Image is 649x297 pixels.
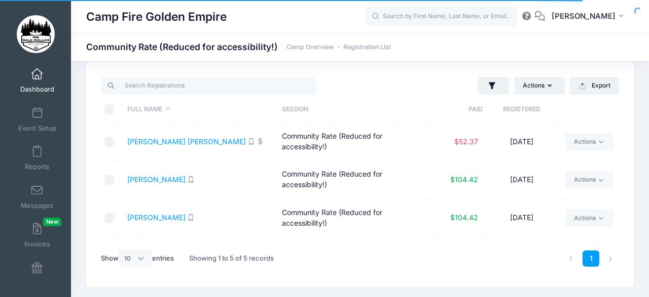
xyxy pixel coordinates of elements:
[483,237,560,275] td: [DATE]
[277,237,431,275] td: Community Rate (Reduced for accessibility!)
[483,161,560,199] td: [DATE]
[13,179,61,215] a: Messages
[13,102,61,137] a: Event Setup
[545,5,634,28] button: [PERSON_NAME]
[127,175,186,184] a: [PERSON_NAME]
[119,250,152,267] select: Showentries
[101,77,316,94] input: Search Registrations
[565,209,614,227] a: Actions
[454,137,478,146] span: $52.37
[127,137,246,146] a: [PERSON_NAME] [PERSON_NAME]
[24,240,50,249] span: Invoices
[277,161,431,199] td: Community Rate (Reduced for accessibility!)
[25,163,49,172] span: Reports
[101,250,174,267] label: Show entries
[18,124,56,133] span: Event Setup
[483,123,560,161] td: [DATE]
[13,218,61,253] a: InvoicesNew
[450,175,478,184] span: $104.42
[43,218,61,226] span: New
[483,96,560,123] th: Registered: activate to sort column ascending
[188,176,194,183] i: SMS enabled
[483,199,560,237] td: [DATE]
[86,41,391,52] h1: Community Rate (Reduced for accessibility!)
[127,213,186,222] a: [PERSON_NAME]
[21,201,53,210] span: Messages
[248,138,255,145] i: SMS enabled
[13,140,61,176] a: Reports
[277,123,431,161] td: Community Rate (Reduced for accessibility!)
[86,5,227,28] h1: Camp Fire Golden Empire
[188,214,194,221] i: SMS enabled
[514,77,565,94] button: Actions
[20,86,54,94] span: Dashboard
[277,199,431,237] td: Community Rate (Reduced for accessibility!)
[583,250,599,267] a: 1
[565,171,614,188] a: Actions
[552,11,616,22] span: [PERSON_NAME]
[343,44,391,51] a: Registration List
[431,96,483,123] th: Paid: activate to sort column ascending
[13,257,61,292] a: Financials
[13,63,61,98] a: Dashboard
[257,138,263,145] i: Autopay enabled
[565,133,614,150] a: Actions
[277,96,431,123] th: Session: activate to sort column ascending
[570,77,619,94] button: Export
[286,44,334,51] a: Camp Overview
[123,96,277,123] th: Full Name: activate to sort column descending
[366,7,518,27] input: Search by First Name, Last Name, or Email...
[450,213,478,222] span: $104.42
[189,247,274,270] div: Showing 1 to 5 of 5 records
[17,15,55,53] img: Camp Fire Golden Empire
